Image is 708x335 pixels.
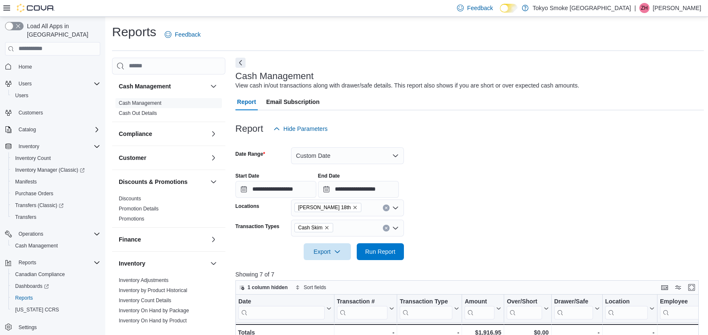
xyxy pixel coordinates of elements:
span: Manifests [12,177,100,187]
a: Canadian Compliance [12,269,68,279]
a: Inventory by Product Historical [119,287,187,293]
h3: Customer [119,154,146,162]
span: Inventory On Hand by Package [119,307,189,314]
span: Operations [15,229,100,239]
button: Users [2,78,104,90]
button: Cash Management [8,240,104,252]
button: Cash Management [208,81,219,91]
span: Inventory Manager (Classic) [12,165,100,175]
button: Open list of options [392,225,399,231]
span: Reports [15,295,33,301]
button: Compliance [119,130,207,138]
a: Customers [15,108,46,118]
button: Sort fields [292,282,329,292]
button: Catalog [2,124,104,136]
span: Inventory Count [15,155,51,162]
button: Home [2,61,104,73]
span: Brandon 18th [294,203,361,212]
span: Feedback [467,4,493,12]
button: Clear input [383,205,390,211]
span: Users [15,79,100,89]
span: Settings [15,322,100,332]
button: Manifests [8,176,104,188]
img: Cova [17,4,55,12]
span: Transfers [15,214,36,221]
button: Transaction # [337,298,394,319]
div: Discounts & Promotions [112,194,225,227]
div: View cash in/out transactions along with drawer/safe details. This report also shows if you are s... [235,81,580,90]
div: Transaction Type [400,298,452,319]
a: Inventory Manager (Classic) [12,165,88,175]
a: Transfers [12,212,40,222]
span: Feedback [175,30,200,39]
span: Cash Out Details [119,110,157,117]
span: Settings [19,324,37,331]
div: Location [605,298,647,319]
a: Home [15,62,35,72]
label: End Date [318,173,340,179]
span: 1 column hidden [248,284,288,291]
button: Inventory [208,258,219,269]
button: Hide Parameters [270,120,331,137]
span: Cash Skim [298,223,323,232]
a: Feedback [161,26,204,43]
button: Transaction Type [400,298,459,319]
span: Dashboards [15,283,49,290]
button: Settings [2,321,104,333]
span: Report [237,93,256,110]
span: Transfers (Classic) [12,200,100,210]
span: Hide Parameters [283,125,328,133]
button: Users [15,79,35,89]
button: [US_STATE] CCRS [8,304,104,316]
button: Finance [208,234,219,245]
div: Amount [465,298,494,306]
span: Reports [12,293,100,303]
span: Discounts [119,195,141,202]
h3: Report [235,124,263,134]
span: Customers [15,107,100,118]
button: Keyboard shortcuts [660,282,670,292]
button: Transfers [8,211,104,223]
span: Inventory [15,141,100,152]
button: Inventory [2,141,104,152]
span: Inventory [19,143,39,150]
span: Transfers (Classic) [15,202,64,209]
a: Promotion Details [119,206,159,212]
input: Press the down key to open a popover containing a calendar. [235,181,316,198]
h3: Compliance [119,130,152,138]
span: Inventory Adjustments [119,277,168,284]
span: Canadian Compliance [15,271,65,278]
input: Press the down key to open a popover containing a calendar. [318,181,399,198]
a: Discounts [119,196,141,202]
h3: Finance [119,235,141,244]
button: Reports [2,257,104,269]
div: Transaction # [337,298,387,306]
button: Location [605,298,654,319]
a: Inventory Adjustments [119,277,168,283]
button: Export [304,243,351,260]
div: Transaction Type [400,298,452,306]
a: Promotions [119,216,144,222]
span: Users [19,80,32,87]
button: Inventory Count [8,152,104,164]
p: Tokyo Smoke [GEOGRAPHIC_DATA] [533,3,631,13]
a: Inventory Count Details [119,298,171,303]
a: Inventory On Hand by Package [119,308,189,314]
div: Cash Management [112,98,225,122]
div: Date [238,298,325,306]
button: Customer [119,154,207,162]
h3: Inventory [119,259,145,268]
span: Transfers [12,212,100,222]
a: Cash Management [119,100,161,106]
button: Cash Management [119,82,207,90]
button: Operations [2,228,104,240]
a: [US_STATE] CCRS [12,305,62,315]
a: Purchase Orders [12,189,57,199]
a: Cash Out Details [119,110,157,116]
button: Customer [208,153,219,163]
div: Zoe Hyndman [639,3,649,13]
a: Users [12,90,32,101]
span: Cash Skim [294,223,333,232]
button: Clear input [383,225,390,231]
